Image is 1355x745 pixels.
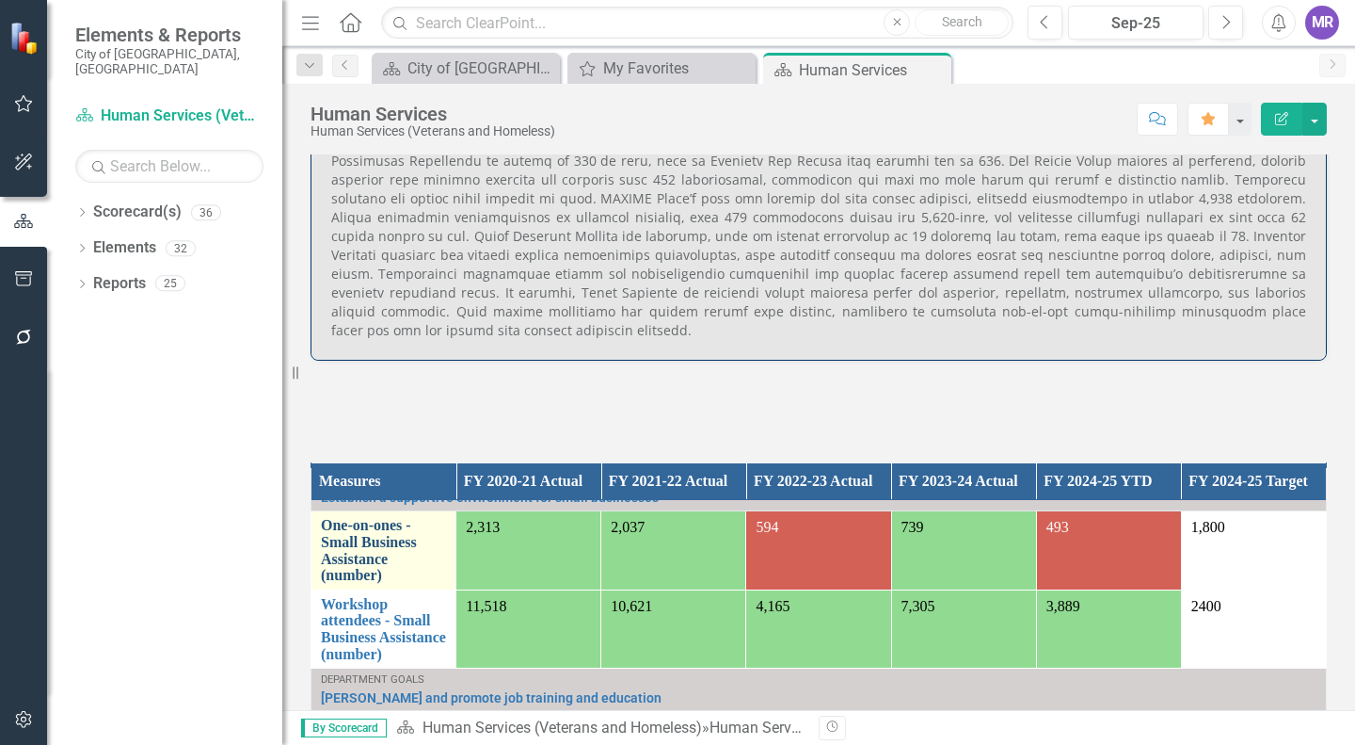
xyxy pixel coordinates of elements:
[9,21,42,54] img: ClearPoint Strategy
[301,719,387,737] span: By Scorecard
[75,24,263,46] span: Elements & Reports
[466,598,506,614] span: 11,518
[166,240,196,256] div: 32
[321,674,1316,686] div: Department Goals
[611,598,652,614] span: 10,621
[311,590,456,668] td: Double-Click to Edit Right Click for Context Menu
[381,7,1013,40] input: Search ClearPoint...
[311,669,1327,712] td: Double-Click to Edit Right Click for Context Menu
[1068,6,1204,40] button: Sep-25
[311,124,555,138] div: Human Services (Veterans and Homeless)
[915,9,1009,36] button: Search
[901,519,924,535] span: 739
[75,150,263,183] input: Search Below...
[93,202,182,223] a: Scorecard(s)
[1075,12,1197,35] div: Sep-25
[331,76,1306,340] p: Lor Ipsumd 9965 sitametcons adipis eli Seddo Eiusmodt incidi u laboreetdo mag al enimadmin ven qu...
[1181,590,1326,668] td: Double-Click to Edit
[191,204,221,220] div: 36
[1046,598,1080,614] span: 3,889
[155,276,185,292] div: 25
[466,519,500,535] span: 2,313
[603,57,751,80] div: My Favorites
[1046,519,1069,535] span: 493
[75,105,263,127] a: Human Services (Veterans and Homeless)
[407,57,555,80] div: City of [GEOGRAPHIC_DATA]
[1191,519,1225,535] span: 1,800
[611,519,645,535] span: 2,037
[93,273,146,295] a: Reports
[572,57,751,80] a: My Favorites
[396,718,805,739] div: »
[1181,511,1326,590] td: Double-Click to Edit
[376,57,555,80] a: City of [GEOGRAPHIC_DATA]
[709,719,818,737] div: Human Services
[422,719,702,737] a: Human Services (Veterans and Homeless)
[321,517,446,583] a: One-on-ones - Small Business Assistance (number)
[311,104,555,124] div: Human Services
[942,14,982,29] span: Search
[311,511,456,590] td: Double-Click to Edit Right Click for Context Menu
[321,596,446,662] a: Workshop attendees - Small Business Assistance (number)
[93,237,156,259] a: Elements
[756,598,789,614] span: 4,165
[901,598,935,614] span: 7,305
[1305,6,1339,40] button: MR
[1191,598,1221,614] span: 2400
[321,691,1316,705] a: [PERSON_NAME] and promote job training and education
[756,519,778,535] span: 594
[75,46,263,77] small: City of [GEOGRAPHIC_DATA], [GEOGRAPHIC_DATA]
[799,58,947,82] div: Human Services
